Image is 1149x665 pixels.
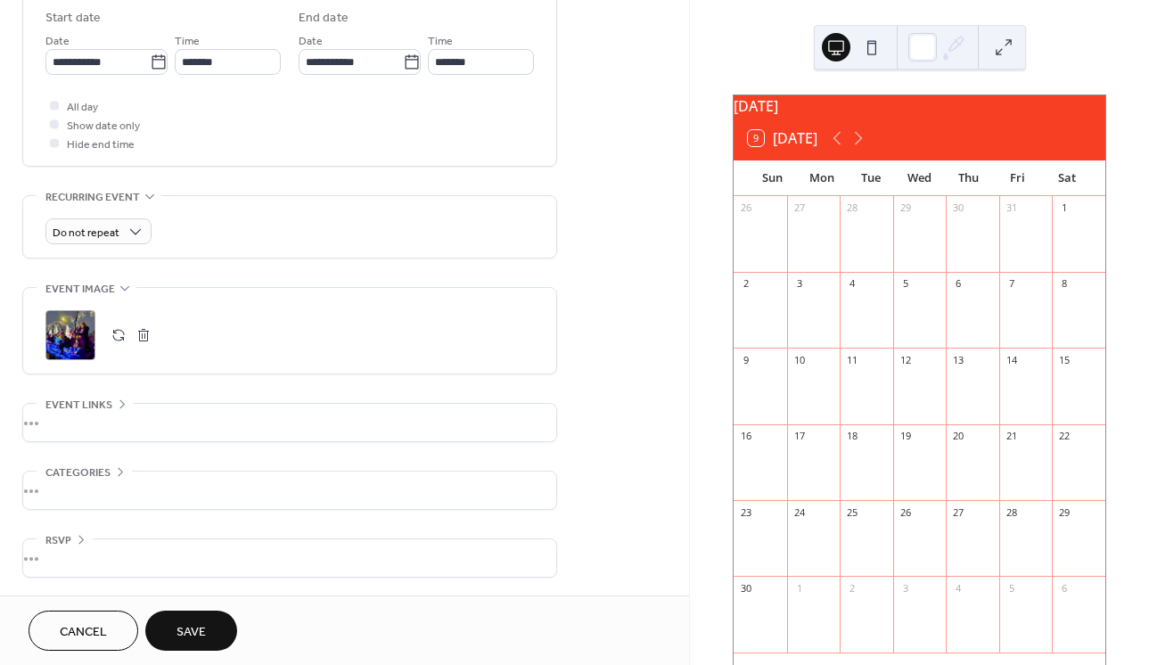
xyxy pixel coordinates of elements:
div: Sun [748,160,797,196]
div: ••• [23,472,556,509]
div: 7 [1005,277,1018,291]
div: ••• [23,539,556,577]
div: 2 [739,277,752,291]
div: 29 [899,201,912,215]
div: [DATE] [734,95,1105,117]
div: 14 [1005,353,1018,366]
div: 20 [951,430,964,443]
div: 4 [951,581,964,595]
div: Fri [993,160,1042,196]
div: 5 [899,277,912,291]
div: Wed [895,160,944,196]
div: 17 [792,430,806,443]
div: 3 [899,581,912,595]
button: 9[DATE] [742,126,824,151]
div: 15 [1057,353,1071,366]
div: 30 [951,201,964,215]
div: 30 [739,581,752,595]
div: 3 [792,277,806,291]
span: Time [175,32,200,51]
span: Date [299,32,323,51]
div: 26 [739,201,752,215]
span: Hide end time [67,135,135,154]
div: 19 [899,430,912,443]
span: Cancel [60,623,107,642]
div: 27 [951,505,964,519]
div: 12 [899,353,912,366]
div: 24 [792,505,806,519]
div: 29 [1057,505,1071,519]
div: Tue [846,160,895,196]
div: 1 [792,581,806,595]
div: ; [45,310,95,360]
div: 28 [1005,505,1018,519]
div: 22 [1057,430,1071,443]
span: Do not repeat [53,223,119,243]
div: 2 [845,581,858,595]
div: 27 [792,201,806,215]
div: 28 [845,201,858,215]
div: Thu [944,160,993,196]
span: All day [67,98,98,117]
span: Save [176,623,206,642]
div: 8 [1057,277,1071,291]
span: Categories [45,464,111,482]
span: Date [45,32,70,51]
div: Mon [797,160,846,196]
div: 9 [739,353,752,366]
div: 4 [845,277,858,291]
div: ••• [23,404,556,441]
span: Event image [45,280,115,299]
div: 13 [951,353,964,366]
div: 5 [1005,581,1018,595]
span: Time [428,32,453,51]
div: 6 [1057,581,1071,595]
div: 6 [951,277,964,291]
div: Sat [1042,160,1091,196]
div: 1 [1057,201,1071,215]
span: RSVP [45,531,71,550]
button: Save [145,611,237,651]
div: 16 [739,430,752,443]
div: 18 [845,430,858,443]
div: 23 [739,505,752,519]
div: 11 [845,353,858,366]
div: 26 [899,505,912,519]
button: Cancel [29,611,138,651]
div: 10 [792,353,806,366]
span: Event links [45,396,112,415]
div: 31 [1005,201,1018,215]
span: Show date only [67,117,140,135]
div: 25 [845,505,858,519]
div: End date [299,9,349,28]
span: Recurring event [45,188,140,207]
div: Start date [45,9,101,28]
div: 21 [1005,430,1018,443]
